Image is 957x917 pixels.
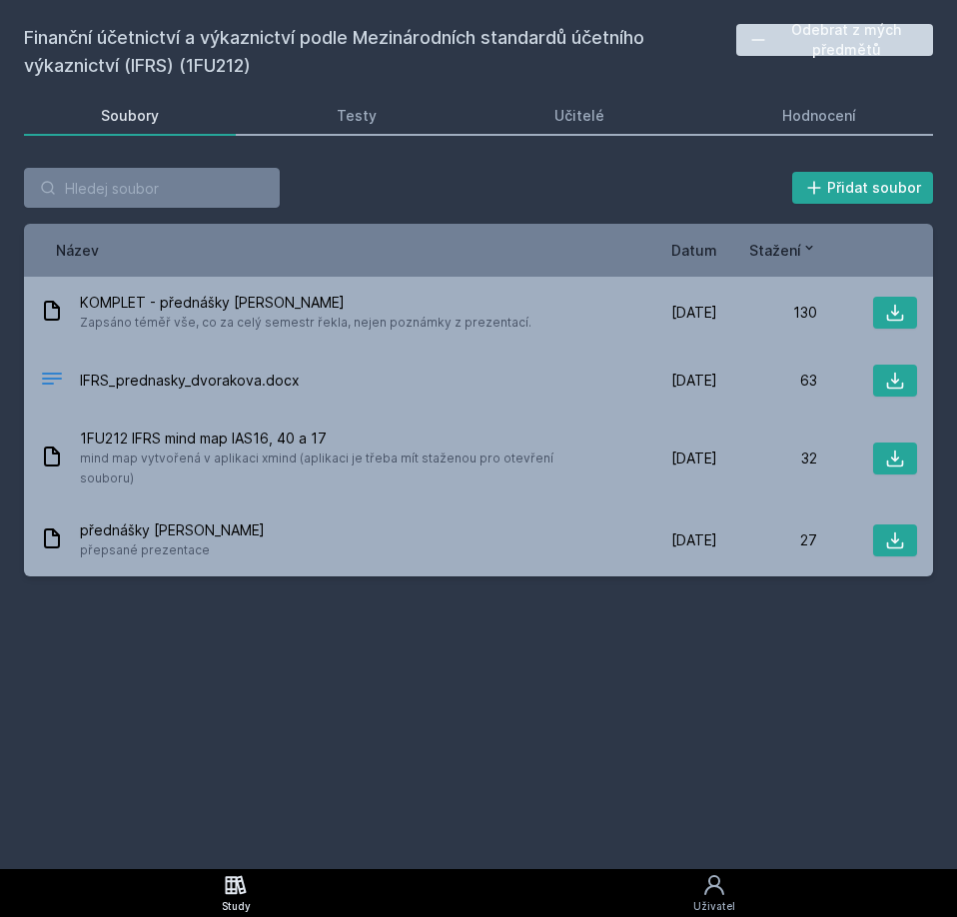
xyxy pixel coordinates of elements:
[56,240,99,261] button: Název
[478,96,681,136] a: Učitelé
[80,520,265,540] span: přednášky [PERSON_NAME]
[717,371,817,391] div: 63
[24,168,280,208] input: Hledej soubor
[792,172,934,204] button: Přidat soubor
[24,96,236,136] a: Soubory
[40,367,64,396] div: DOCX
[749,240,801,261] span: Stažení
[705,96,933,136] a: Hodnocení
[80,449,609,488] span: mind map vytvořená v aplikaci xmind (aplikaci je třeba mít staženou pro otevření souboru)
[671,240,717,261] button: Datum
[693,899,735,914] div: Uživatel
[671,530,717,550] span: [DATE]
[80,540,265,560] span: přepsané prezentace
[80,429,609,449] span: 1FU212 IFRS mind map IAS16, 40 a 17
[80,313,531,333] span: Zapsáno téměř vše, co za celý semestr řekla, nejen poznámky z prezentací.
[717,449,817,468] div: 32
[782,106,856,126] div: Hodnocení
[222,899,251,914] div: Study
[337,106,377,126] div: Testy
[80,293,531,313] span: KOMPLET - přednášky [PERSON_NAME]
[717,530,817,550] div: 27
[24,24,736,80] h2: Finanční účetnictví a výkaznictví podle Mezinárodních standardů účetního výkaznictví (IFRS) (1FU212)
[749,240,817,261] button: Stažení
[101,106,159,126] div: Soubory
[671,303,717,323] span: [DATE]
[671,371,717,391] span: [DATE]
[554,106,604,126] div: Učitelé
[260,96,454,136] a: Testy
[671,449,717,468] span: [DATE]
[717,303,817,323] div: 130
[736,24,933,56] button: Odebrat z mých předmětů
[80,371,300,391] span: IFRS_prednasky_dvorakova.docx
